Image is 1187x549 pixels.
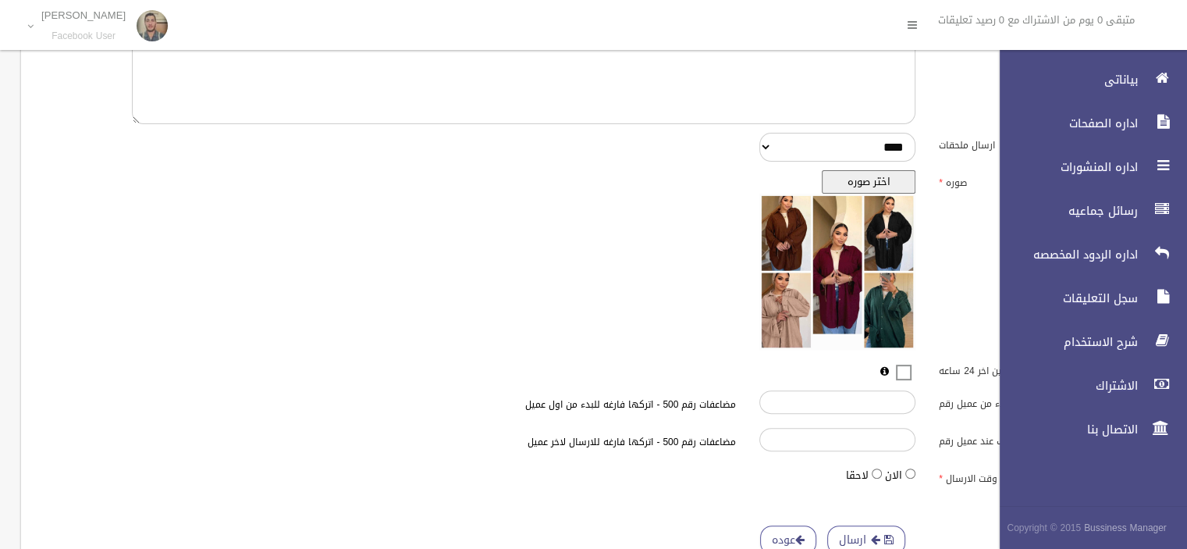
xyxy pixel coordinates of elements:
span: اداره الردود المخصصه [986,247,1143,262]
span: اداره المنشورات [986,159,1143,175]
p: [PERSON_NAME] [41,9,126,21]
small: Facebook User [41,30,126,42]
label: وقت الارسال [927,465,1107,487]
label: التوقف عند عميل رقم [927,428,1107,450]
button: اختر صوره [822,170,915,194]
a: شرح الاستخدام [986,325,1187,359]
a: اداره المنشورات [986,150,1187,184]
a: اداره الردود المخصصه [986,237,1187,272]
h6: مضاعفات رقم 500 - اتركها فارغه للبدء من اول عميل [311,400,737,410]
label: لاحقا [846,466,869,485]
span: بياناتى [986,72,1143,87]
label: ارسال ملحقات [927,133,1107,155]
img: معاينه الصوره [759,194,915,350]
a: سجل التعليقات [986,281,1187,315]
a: الاتصال بنا [986,412,1187,447]
span: الاشتراك [986,378,1143,394]
a: بياناتى [986,62,1187,97]
label: الان [885,466,902,485]
span: الاتصال بنا [986,422,1143,437]
label: صوره [927,170,1107,192]
span: Copyright © 2015 [1007,519,1081,537]
strong: Bussiness Manager [1084,519,1167,537]
span: رسائل جماعيه [986,203,1143,219]
a: اداره الصفحات [986,106,1187,141]
label: البدء من عميل رقم [927,390,1107,412]
span: شرح الاستخدام [986,334,1143,350]
h6: مضاعفات رقم 500 - اتركها فارغه للارسال لاخر عميل [311,437,737,447]
a: الاشتراك [986,369,1187,403]
span: اداره الصفحات [986,116,1143,131]
label: المتفاعلين اخر 24 ساعه [927,358,1107,380]
a: رسائل جماعيه [986,194,1187,228]
span: سجل التعليقات [986,291,1143,306]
